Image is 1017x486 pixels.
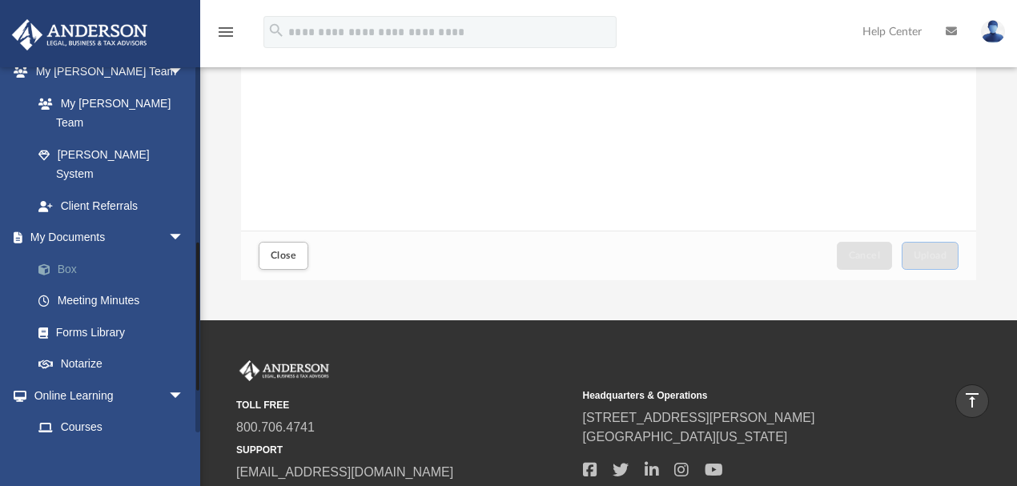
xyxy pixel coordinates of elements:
[168,222,200,255] span: arrow_drop_down
[981,20,1005,43] img: User Pic
[963,391,982,410] i: vertical_align_top
[22,139,200,190] a: [PERSON_NAME] System
[583,388,919,403] small: Headquarters & Operations
[22,412,200,444] a: Courses
[168,56,200,89] span: arrow_drop_down
[267,22,285,39] i: search
[22,87,192,139] a: My [PERSON_NAME] Team
[849,251,881,260] span: Cancel
[259,242,308,270] button: Close
[216,22,235,42] i: menu
[11,56,200,88] a: My [PERSON_NAME] Teamarrow_drop_down
[168,380,200,412] span: arrow_drop_down
[22,348,208,380] a: Notarize
[216,30,235,42] a: menu
[11,222,208,254] a: My Documentsarrow_drop_down
[7,19,152,50] img: Anderson Advisors Platinum Portal
[583,430,788,444] a: [GEOGRAPHIC_DATA][US_STATE]
[22,285,208,317] a: Meeting Minutes
[22,316,200,348] a: Forms Library
[236,398,572,412] small: TOLL FREE
[914,251,947,260] span: Upload
[583,411,815,424] a: [STREET_ADDRESS][PERSON_NAME]
[271,251,296,260] span: Close
[236,465,453,479] a: [EMAIL_ADDRESS][DOMAIN_NAME]
[22,253,208,285] a: Box
[236,420,315,434] a: 800.706.4741
[236,360,332,381] img: Anderson Advisors Platinum Portal
[902,242,959,270] button: Upload
[22,190,200,222] a: Client Referrals
[236,443,572,457] small: SUPPORT
[955,384,989,418] a: vertical_align_top
[11,380,200,412] a: Online Learningarrow_drop_down
[837,242,893,270] button: Cancel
